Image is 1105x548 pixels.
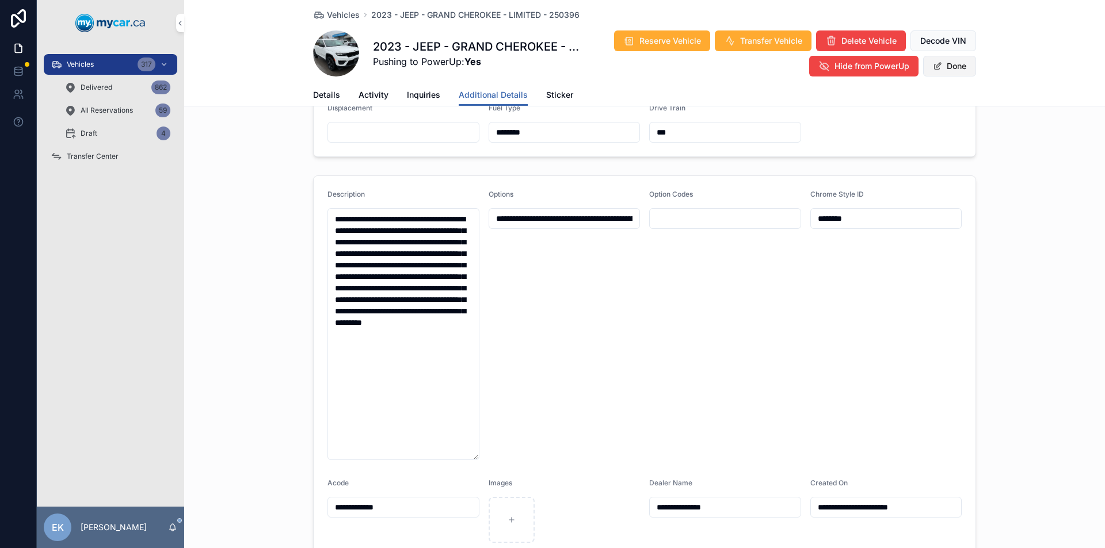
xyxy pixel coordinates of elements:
[923,56,976,76] button: Done
[649,190,693,198] span: Option Codes
[810,190,864,198] span: Chrome Style ID
[81,129,97,138] span: Draft
[37,46,184,182] div: scrollable content
[740,35,802,47] span: Transfer Vehicle
[639,35,701,47] span: Reserve Vehicle
[44,146,177,167] a: Transfer Center
[835,60,909,72] span: Hide from PowerUp
[910,30,976,51] button: Decode VIN
[58,77,177,98] a: Delivered862
[920,35,966,47] span: Decode VIN
[75,14,146,32] img: App logo
[327,104,372,112] span: Displacement
[649,478,692,487] span: Dealer Name
[809,56,919,76] button: Hide from PowerUp
[58,123,177,144] a: Draft4
[313,85,340,108] a: Details
[138,58,155,71] div: 317
[313,89,340,101] span: Details
[841,35,897,47] span: Delete Vehicle
[810,478,848,487] span: Created On
[327,478,349,487] span: Acode
[489,190,513,198] span: Options
[327,9,360,21] span: Vehicles
[327,190,365,198] span: Description
[715,30,811,51] button: Transfer Vehicle
[52,520,64,534] span: EK
[464,56,481,67] strong: Yes
[614,30,710,51] button: Reserve Vehicle
[371,9,580,21] a: 2023 - JEEP - GRAND CHEROKEE - LIMITED - 250396
[407,89,440,101] span: Inquiries
[649,104,685,112] span: Drive Train
[313,9,360,21] a: Vehicles
[489,478,512,487] span: Images
[67,152,119,161] span: Transfer Center
[58,100,177,121] a: All Reservations59
[373,39,585,55] h1: 2023 - JEEP - GRAND CHEROKEE - LIMITED - 250396
[157,127,170,140] div: 4
[816,30,906,51] button: Delete Vehicle
[407,85,440,108] a: Inquiries
[359,85,388,108] a: Activity
[459,85,528,106] a: Additional Details
[459,89,528,101] span: Additional Details
[546,85,573,108] a: Sticker
[373,55,585,68] span: Pushing to PowerUp:
[489,104,520,112] span: Fuel Type
[81,83,112,92] span: Delivered
[67,60,94,69] span: Vehicles
[359,89,388,101] span: Activity
[546,89,573,101] span: Sticker
[155,104,170,117] div: 59
[81,106,133,115] span: All Reservations
[151,81,170,94] div: 862
[81,522,147,533] p: [PERSON_NAME]
[44,54,177,75] a: Vehicles317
